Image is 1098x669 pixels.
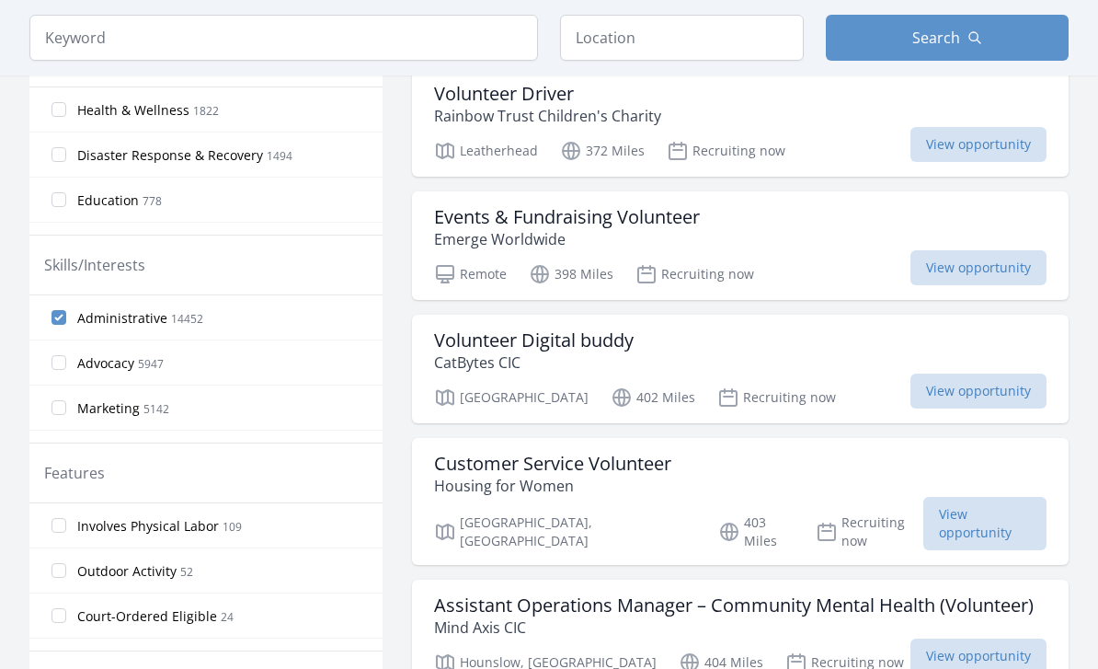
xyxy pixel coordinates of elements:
p: 403 Miles [718,513,795,550]
input: Advocacy 5947 [51,355,66,370]
span: 24 [221,609,234,625]
span: 14452 [171,311,203,327]
span: 778 [143,193,162,209]
span: View opportunity [910,250,1047,285]
span: View opportunity [910,127,1047,162]
span: Education [77,191,139,210]
h3: Customer Service Volunteer [434,453,671,475]
input: Disaster Response & Recovery 1494 [51,147,66,162]
span: Court-Ordered Eligible [77,607,217,626]
span: Administrative [77,309,167,328]
span: Marketing [77,399,140,418]
p: [GEOGRAPHIC_DATA] [434,386,589,409]
input: Marketing 5142 [51,400,66,415]
p: 372 Miles [560,140,645,162]
input: Involves Physical Labor 109 [51,518,66,533]
p: CatBytes CIC [434,352,634,374]
p: Recruiting now [717,386,836,409]
a: Events & Fundraising Volunteer Emerge Worldwide Remote 398 Miles Recruiting now View opportunity [412,191,1069,300]
input: Outdoor Activity 52 [51,563,66,578]
p: [GEOGRAPHIC_DATA], [GEOGRAPHIC_DATA] [434,513,696,550]
h3: Events & Fundraising Volunteer [434,206,700,228]
input: Court-Ordered Eligible 24 [51,608,66,623]
span: Disaster Response & Recovery [77,146,263,165]
span: Outdoor Activity [77,562,177,581]
a: Customer Service Volunteer Housing for Women [GEOGRAPHIC_DATA], [GEOGRAPHIC_DATA] 403 Miles Recru... [412,438,1069,565]
span: 1822 [193,103,219,119]
span: Advocacy [77,354,134,373]
p: Housing for Women [434,475,671,497]
input: Location [560,15,804,61]
a: Volunteer Digital buddy CatBytes CIC [GEOGRAPHIC_DATA] 402 Miles Recruiting now View opportunity [412,315,1069,423]
h3: Assistant Operations Manager – Community Mental Health (Volunteer) [434,594,1034,617]
p: Recruiting now [635,263,754,285]
span: 5947 [138,356,164,372]
a: Volunteer Driver Rainbow Trust Children's Charity Leatherhead 372 Miles Recruiting now View oppor... [412,68,1069,177]
p: Remote [434,263,507,285]
p: 402 Miles [611,386,695,409]
p: Rainbow Trust Children's Charity [434,105,661,127]
h3: Volunteer Driver [434,83,661,105]
input: Health & Wellness 1822 [51,102,66,117]
span: Health & Wellness [77,101,189,120]
legend: Features [44,462,105,484]
legend: Skills/Interests [44,254,145,276]
span: Search [912,27,960,49]
p: Mind Axis CIC [434,617,1034,639]
h3: Volunteer Digital buddy [434,329,634,352]
p: Leatherhead [434,140,538,162]
span: View opportunity [910,374,1047,409]
button: Search [826,15,1069,61]
span: Involves Physical Labor [77,517,219,536]
p: Recruiting now [816,513,922,550]
span: 1494 [267,148,292,164]
p: Recruiting now [667,140,785,162]
input: Administrative 14452 [51,310,66,325]
input: Keyword [29,15,538,61]
span: 109 [223,519,242,535]
span: 52 [180,564,193,580]
p: 398 Miles [529,263,613,285]
span: 5142 [143,401,169,417]
input: Education 778 [51,192,66,207]
p: Emerge Worldwide [434,228,700,250]
span: View opportunity [923,497,1047,550]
